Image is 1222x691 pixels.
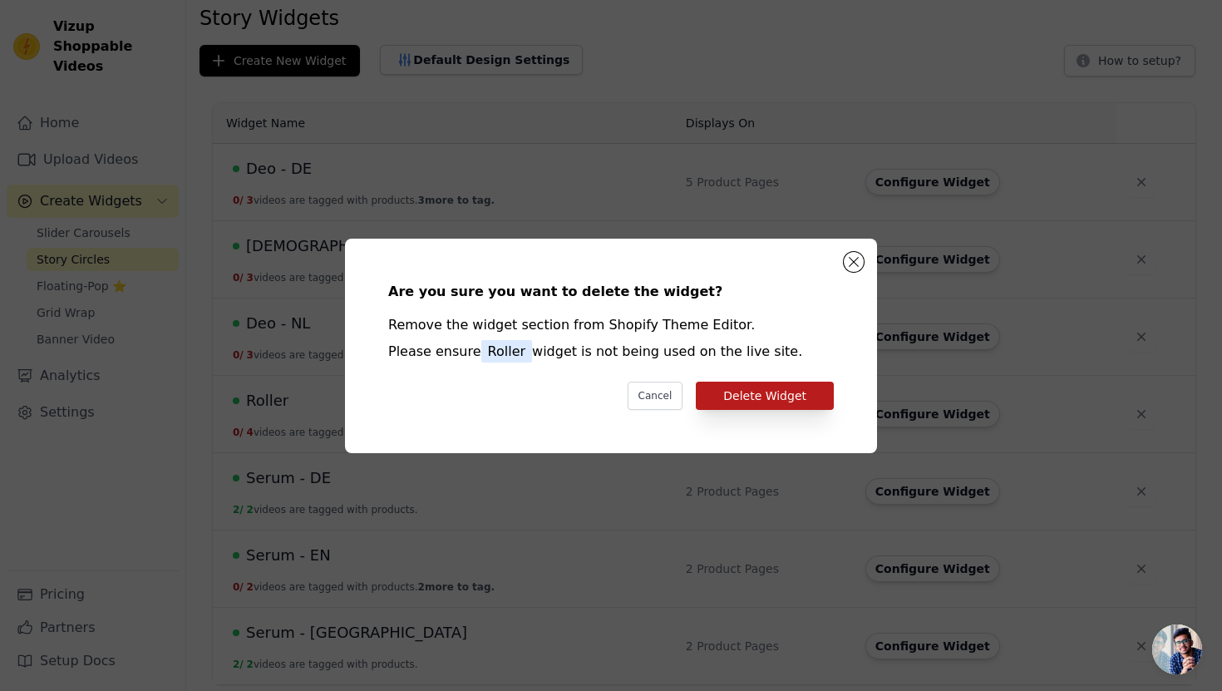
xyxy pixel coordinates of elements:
div: Open de chat [1152,624,1202,674]
button: Cancel [628,382,683,410]
div: Remove the widget section from Shopify Theme Editor. [388,315,834,335]
button: Close modal [844,252,864,272]
span: Roller [481,340,533,363]
div: Please ensure widget is not being used on the live site. [388,342,834,362]
button: Delete Widget [696,382,834,410]
div: Are you sure you want to delete the widget? [388,282,834,302]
